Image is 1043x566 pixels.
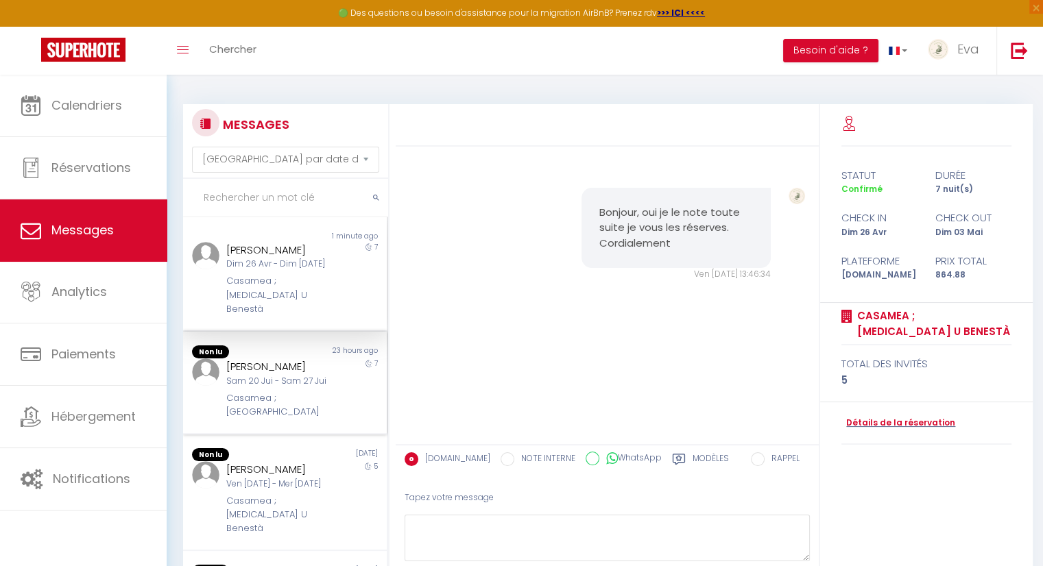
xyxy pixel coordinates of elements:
div: Casamea ; [MEDICAL_DATA] U Benestà [226,274,327,316]
span: Réservations [51,159,131,176]
div: Casamea ; [MEDICAL_DATA] U Benestà [226,494,327,536]
div: [DOMAIN_NAME] [832,269,926,282]
div: durée [926,167,1020,184]
div: Casamea ; [GEOGRAPHIC_DATA] [226,391,327,419]
div: Prix total [926,253,1020,269]
span: Paiements [51,345,116,362]
div: [PERSON_NAME] [226,358,327,375]
span: Calendriers [51,97,122,114]
div: Dim 26 Avr - Dim [DATE] [226,258,327,271]
div: Dim 26 Avr [832,226,926,239]
span: Eva [957,40,979,58]
span: Hébergement [51,408,136,425]
span: 7 [374,358,378,369]
span: Chercher [209,42,256,56]
a: ... Eva [918,27,996,75]
span: Analytics [51,283,107,300]
img: ... [192,242,219,269]
span: 5 [374,461,378,471]
img: Super Booking [41,38,125,62]
div: 7 nuit(s) [926,183,1020,196]
label: [DOMAIN_NAME] [418,452,490,467]
div: 5 [841,372,1011,389]
h3: MESSAGES [219,109,289,140]
span: Notifications [53,470,130,487]
div: Ven [DATE] 13:46:34 [582,268,771,281]
label: NOTE INTERNE [514,452,575,467]
div: [PERSON_NAME] [226,242,327,258]
div: Plateforme [832,253,926,269]
span: Messages [51,221,114,238]
div: 1 minute ago [285,231,386,242]
a: Chercher [199,27,267,75]
img: ... [192,358,219,386]
img: ... [789,188,805,204]
a: Casamea ; [MEDICAL_DATA] U Benestà [852,308,1011,340]
div: Sam 20 Jui - Sam 27 Jui [226,375,327,388]
div: check out [926,210,1020,226]
div: Dim 03 Mai [926,226,1020,239]
div: statut [832,167,926,184]
a: Détails de la réservation [841,417,955,430]
div: total des invités [841,356,1011,372]
div: 23 hours ago [285,345,386,359]
div: Ven [DATE] - Mer [DATE] [226,478,327,491]
pre: Bonjour, oui je le note toute suite je vous les réserves. Cordialement [599,205,754,251]
div: [PERSON_NAME] [226,461,327,478]
img: logout [1011,42,1028,59]
label: Modèles [693,452,729,469]
a: >>> ICI <<<< [657,7,705,19]
button: Besoin d'aide ? [783,39,878,62]
span: Confirmé [841,183,883,195]
label: RAPPEL [765,452,800,467]
label: WhatsApp [599,452,662,467]
span: Non lu [192,345,229,359]
div: check in [832,210,926,226]
span: Non lu [192,448,229,462]
div: 864.88 [926,269,1020,282]
input: Rechercher un mot clé [183,179,388,217]
div: Tapez votre message [405,481,810,515]
img: ... [192,461,219,489]
img: ... [928,39,948,60]
div: [DATE] [285,448,386,462]
span: 7 [374,242,378,252]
